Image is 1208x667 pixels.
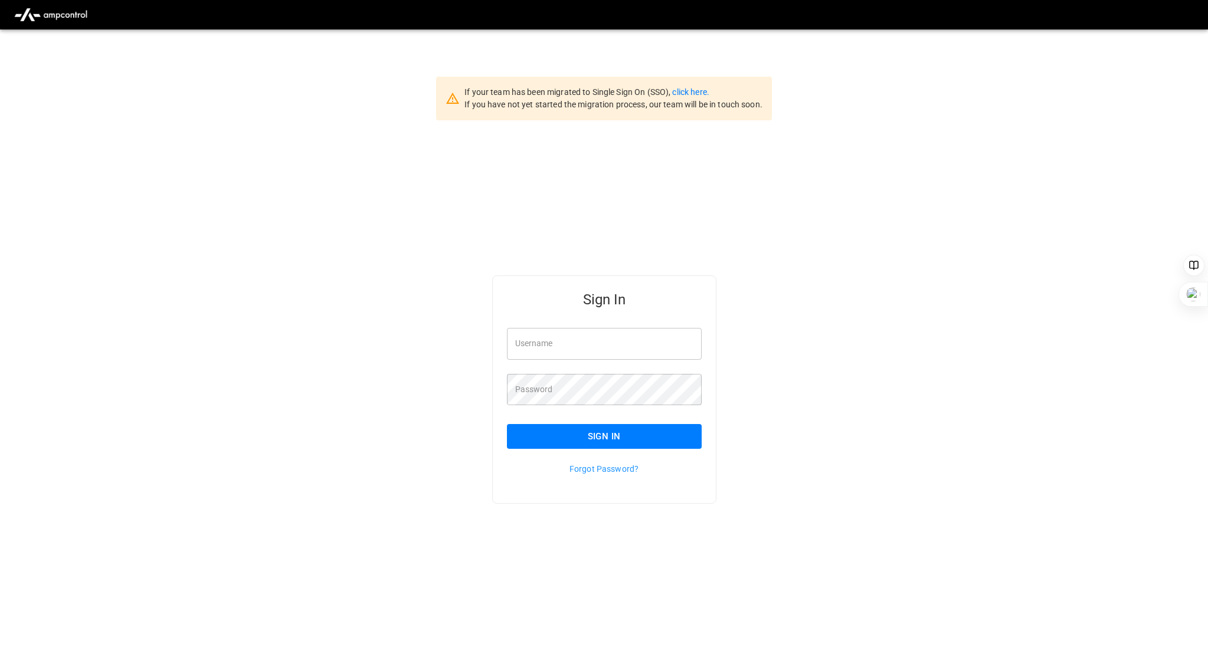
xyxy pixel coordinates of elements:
a: click here. [672,87,709,97]
span: If your team has been migrated to Single Sign On (SSO), [464,87,672,97]
img: ampcontrol.io logo [9,4,92,26]
h5: Sign In [507,290,702,309]
p: Forgot Password? [507,463,702,475]
span: If you have not yet started the migration process, our team will be in touch soon. [464,100,762,109]
button: Sign In [507,424,702,449]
